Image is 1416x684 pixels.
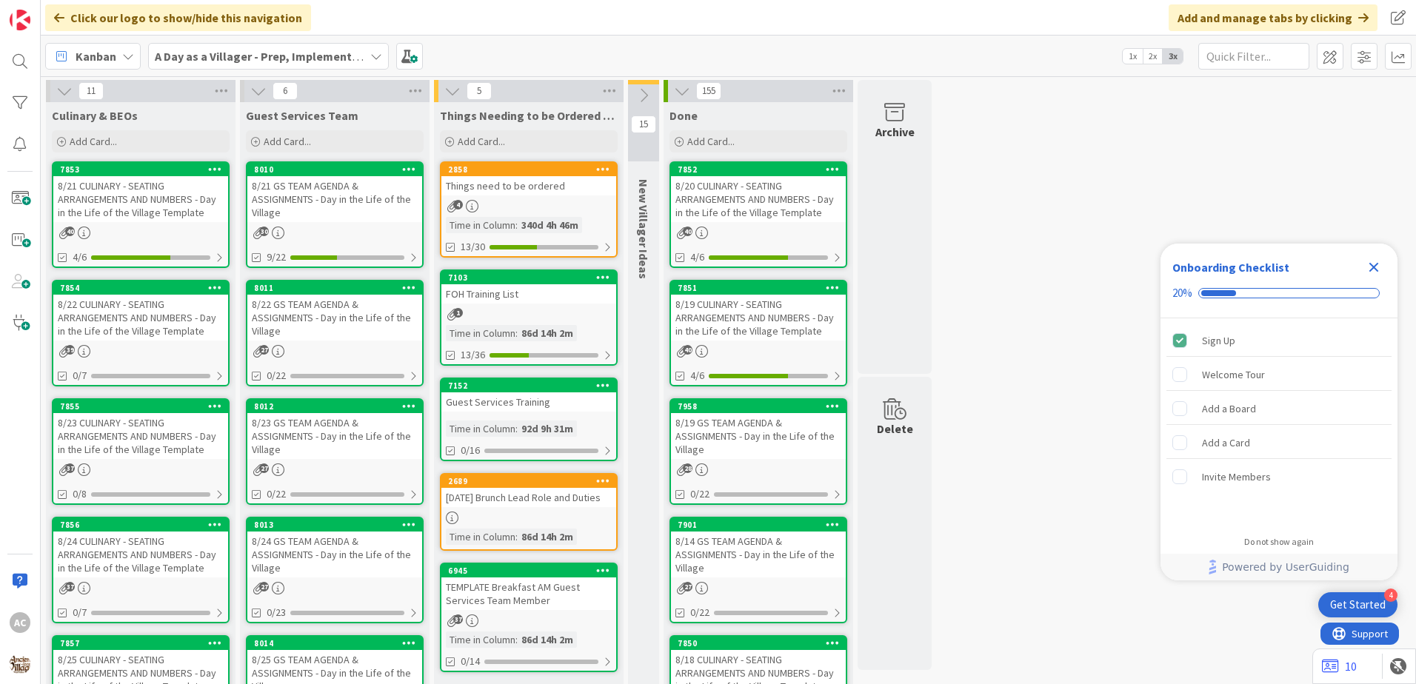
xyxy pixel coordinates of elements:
[1160,318,1397,526] div: Checklist items
[671,400,846,413] div: 7958
[678,164,846,175] div: 7852
[690,486,709,502] span: 0/22
[76,47,116,65] span: Kanban
[671,281,846,341] div: 78518/19 CULINARY - SEATING ARRANGEMENTS AND NUMBERS - Day in the Life of the Village Template
[441,475,616,488] div: 2689
[631,115,656,133] span: 15
[1202,400,1256,418] div: Add a Board
[52,161,230,268] a: 78538/21 CULINARY - SEATING ARRANGEMENTS AND NUMBERS - Day in the Life of the Village Template4/6
[683,345,692,355] span: 40
[1202,332,1235,349] div: Sign Up
[441,379,616,412] div: 7152Guest Services Training
[53,281,228,295] div: 7854
[458,135,505,148] span: Add Card...
[1322,657,1357,675] a: 10
[1166,392,1392,425] div: Add a Board is incomplete.
[10,10,30,30] img: Visit kanbanzone.com
[53,163,228,176] div: 7853
[155,49,419,64] b: A Day as a Villager - Prep, Implement and Execute
[246,398,424,505] a: 80128/23 GS TEAM AGENDA & ASSIGNMENTS - Day in the Life of the Village0/22
[246,108,358,123] span: Guest Services Team
[10,654,30,674] img: avatar
[273,82,298,100] span: 6
[53,413,228,459] div: 8/23 CULINARY - SEATING ARRANGEMENTS AND NUMBERS - Day in the Life of the Village Template
[671,295,846,341] div: 8/19 CULINARY - SEATING ARRANGEMENTS AND NUMBERS - Day in the Life of the Village Template
[52,398,230,505] a: 78558/23 CULINARY - SEATING ARRANGEMENTS AND NUMBERS - Day in the Life of the Village Template0/8
[53,518,228,532] div: 7856
[1172,258,1289,276] div: Onboarding Checklist
[683,582,692,591] span: 27
[453,308,463,318] span: 1
[264,135,311,148] span: Add Card...
[441,475,616,507] div: 2689[DATE] Brunch Lead Role and Duties
[259,227,269,236] span: 30
[259,345,269,355] span: 27
[453,200,463,209] span: 4
[446,631,515,648] div: Time in Column
[446,325,515,341] div: Time in Column
[441,271,616,304] div: 7103FOH Training List
[518,529,577,545] div: 86d 14h 2m
[31,2,67,20] span: Support
[440,161,618,258] a: 2858Things need to be orderedTime in Column:340d 4h 46m13/30
[671,532,846,577] div: 8/14 GS TEAM AGENDA & ASSIGNMENTS - Day in the Life of the Village
[440,473,618,551] a: 2689[DATE] Brunch Lead Role and DutiesTime in Column:86d 14h 2m
[877,420,913,437] div: Delete
[440,378,618,461] a: 7152Guest Services TrainingTime in Column:92d 9h 31m0/16
[1202,468,1271,486] div: Invite Members
[53,295,228,341] div: 8/22 CULINARY - SEATING ARRANGEMENTS AND NUMBERS - Day in the Life of the Village Template
[448,566,616,576] div: 6945
[267,249,286,265] span: 9/22
[515,325,518,341] span: :
[60,283,228,293] div: 7854
[448,164,616,175] div: 2858
[73,486,87,502] span: 0/8
[65,463,75,473] span: 37
[683,227,692,236] span: 40
[441,392,616,412] div: Guest Services Training
[1160,554,1397,580] div: Footer
[1166,460,1392,493] div: Invite Members is incomplete.
[453,614,463,624] span: 37
[53,400,228,413] div: 7855
[70,135,117,148] span: Add Card...
[247,518,422,577] div: 80138/24 GS TEAM AGENDA & ASSIGNMENTS - Day in the Life of the Village
[440,563,618,672] a: 6945TEMPLATE Breakfast AM Guest Services Team MemberTime in Column:86d 14h 2m0/14
[259,582,269,591] span: 27
[1384,589,1397,602] div: 4
[60,164,228,175] div: 7853
[254,283,422,293] div: 8011
[60,401,228,412] div: 7855
[518,420,577,437] div: 92d 9h 31m
[79,82,104,100] span: 11
[461,347,485,363] span: 13/36
[1143,49,1163,64] span: 2x
[515,529,518,545] span: :
[247,281,422,341] div: 80118/22 GS TEAM AGENDA & ASSIGNMENTS - Day in the Life of the Village
[671,518,846,577] div: 79018/14 GS TEAM AGENDA & ASSIGNMENTS - Day in the Life of the Village
[254,520,422,530] div: 8013
[461,443,480,458] span: 0/16
[1123,49,1143,64] span: 1x
[515,217,518,233] span: :
[1330,597,1386,612] div: Get Started
[267,486,286,502] span: 0/22
[1166,426,1392,459] div: Add a Card is incomplete.
[518,325,577,341] div: 86d 14h 2m
[53,518,228,577] div: 78568/24 CULINARY - SEATING ARRANGEMENTS AND NUMBERS - Day in the Life of the Village Template
[678,638,846,648] div: 7850
[440,108,618,123] span: Things Needing to be Ordered - PUT IN CARD, Don't make new card
[683,463,692,473] span: 28
[467,82,492,100] span: 5
[1198,43,1309,70] input: Quick Filter...
[669,517,847,623] a: 79018/14 GS TEAM AGENDA & ASSIGNMENTS - Day in the Life of the Village0/22
[448,272,616,283] div: 7103
[53,281,228,341] div: 78548/22 CULINARY - SEATING ARRANGEMENTS AND NUMBERS - Day in the Life of the Village Template
[53,532,228,577] div: 8/24 CULINARY - SEATING ARRANGEMENTS AND NUMBERS - Day in the Life of the Village Template
[259,463,269,473] span: 27
[440,269,618,366] a: 7103FOH Training ListTime in Column:86d 14h 2m13/36
[448,380,616,391] div: 7152
[52,108,138,123] span: Culinary & BEOs
[671,413,846,459] div: 8/19 GS TEAM AGENDA & ASSIGNMENTS - Day in the Life of the Village
[1318,592,1397,617] div: Open Get Started checklist, remaining modules: 4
